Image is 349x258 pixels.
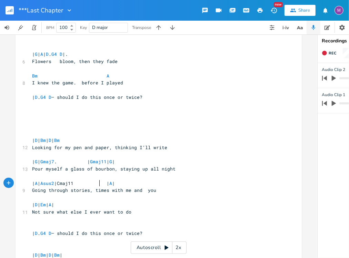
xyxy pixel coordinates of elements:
span: D [49,252,51,258]
span: G4 [40,94,46,100]
span: D [35,94,38,100]
span: | | | | [32,137,60,143]
span: Bm [32,73,38,79]
span: | . – should I do this once or twice? [32,94,142,100]
button: M [335,2,343,18]
span: Gmaj11 [90,158,107,165]
span: Going through stories, times with me and you [32,187,156,193]
span: D [49,137,51,143]
span: Asus2 [40,180,54,186]
span: | | . | | | [32,158,115,165]
span: Flowers bloom, then they fade [32,58,118,64]
span: Rec [329,51,336,56]
div: New [274,2,283,7]
span: Bm [40,137,46,143]
div: Transpose [132,25,151,30]
span: D [49,94,51,100]
span: D [35,202,38,208]
div: Share [298,7,310,13]
span: G [109,158,112,165]
span: A [35,180,38,186]
span: D [35,230,38,236]
span: Audio Clip 2 [322,66,345,73]
span: Not sure what else I ever want to do [32,209,131,215]
button: New [267,4,281,17]
span: D major [92,24,108,31]
span: A [107,73,109,79]
span: Em [40,202,46,208]
span: D [35,137,38,143]
button: Share [285,5,316,16]
span: Bm [54,137,60,143]
span: D [46,51,49,57]
span: A [109,180,112,186]
div: melindameshad [335,6,343,15]
span: Bm [54,252,60,258]
span: | | | | | [32,252,62,258]
span: D [35,252,38,258]
div: BPM [46,26,54,30]
span: Pour myself a glass of bourbon, staying up all night [32,166,176,172]
span: G4 [51,51,57,57]
span: I knew the game. before I played [32,80,123,86]
span: G [35,158,38,165]
span: | | | . |. [32,51,68,57]
span: D [49,230,51,236]
span: ***Last Chapter [19,7,63,13]
div: Key [80,25,87,30]
span: G [35,51,38,57]
span: Bm [40,252,46,258]
span: | . – should I do this once or twice? [32,230,142,236]
div: Autoscroll [131,241,187,254]
button: Rec [319,48,339,59]
span: | | | | [32,202,54,208]
span: D [60,51,62,57]
span: Gmaj7 [40,158,54,165]
span: Looking for my pen and paper, thinking I’ll write [32,144,167,151]
span: G4 [40,230,46,236]
span: | | |Cmaj11 | | [32,180,115,186]
span: Audio Clip 1 [322,92,345,98]
span: A [49,202,51,208]
div: 2x [172,241,185,254]
span: A [40,51,43,57]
